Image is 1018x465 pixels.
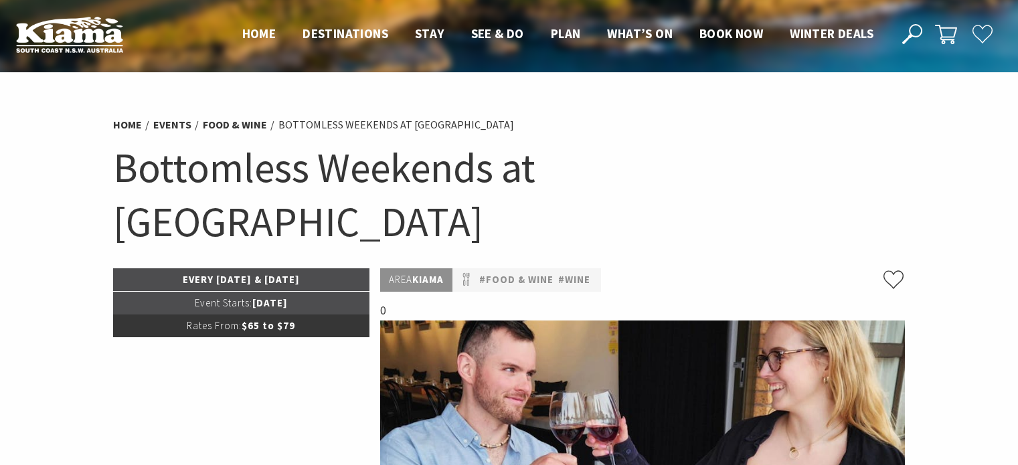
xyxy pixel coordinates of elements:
[558,272,590,288] a: #wine
[607,25,673,41] span: What’s On
[113,292,370,314] p: [DATE]
[380,268,452,292] p: Kiama
[790,25,873,41] span: Winter Deals
[278,116,514,134] li: Bottomless Weekends at [GEOGRAPHIC_DATA]
[229,23,887,45] nav: Main Menu
[551,25,581,43] a: Plan
[242,25,276,43] a: Home
[389,273,412,286] span: Area
[187,319,242,332] span: Rates From:
[113,268,370,291] p: Every [DATE] & [DATE]
[203,118,267,132] a: Food & Wine
[195,296,252,309] span: Event Starts:
[471,25,524,41] span: See & Do
[153,118,191,132] a: Events
[303,25,388,43] a: Destinations
[113,141,906,248] h1: Bottomless Weekends at [GEOGRAPHIC_DATA]
[699,25,763,41] span: Book now
[551,25,581,41] span: Plan
[415,25,444,43] a: Stay
[415,25,444,41] span: Stay
[699,25,763,43] a: Book now
[113,118,142,132] a: Home
[471,25,524,43] a: See & Do
[16,16,123,53] img: Kiama Logo
[303,25,388,41] span: Destinations
[242,25,276,41] span: Home
[479,272,554,288] a: #Food & Wine
[113,314,370,337] p: $65 to $79
[790,25,873,43] a: Winter Deals
[607,25,673,43] a: What’s On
